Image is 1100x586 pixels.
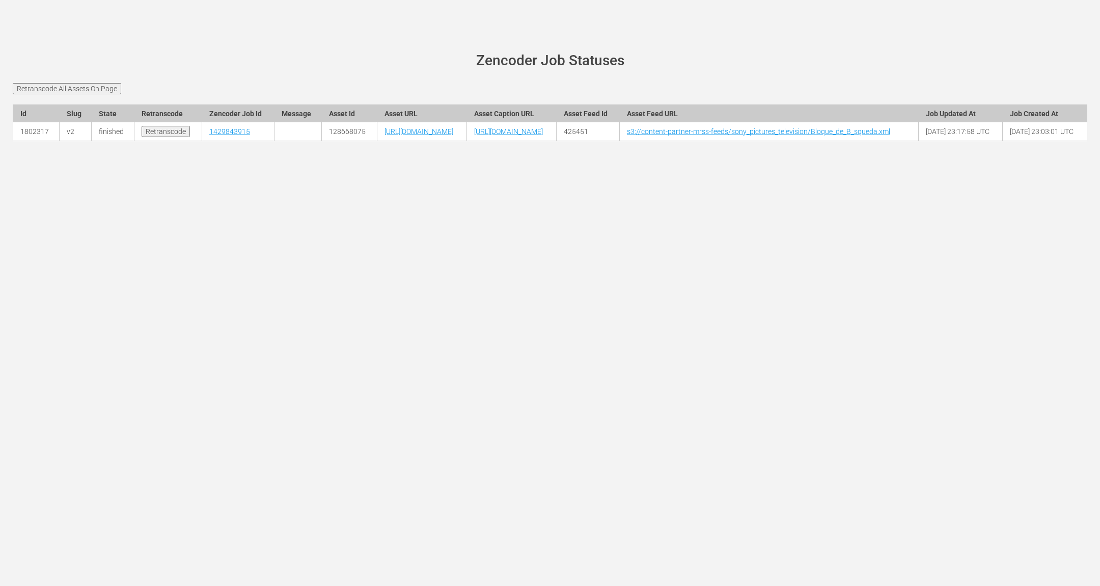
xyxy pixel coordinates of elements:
th: State [91,104,134,122]
th: Slug [60,104,91,122]
th: Asset Caption URL [467,104,557,122]
th: Asset Id [322,104,377,122]
td: [DATE] 23:17:58 UTC [918,122,1003,141]
a: s3://content-partner-mrss-feeds/sony_pictures_television/Bloque_de_B_squeda.xml [627,127,890,136]
th: Asset URL [377,104,466,122]
th: Zencoder Job Id [202,104,274,122]
td: 128668075 [322,122,377,141]
h1: Zencoder Job Statuses [27,53,1073,69]
td: finished [91,122,134,141]
th: Job Updated At [918,104,1003,122]
a: [URL][DOMAIN_NAME] [384,127,453,136]
td: 425451 [557,122,620,141]
th: Asset Feed URL [619,104,918,122]
th: Job Created At [1003,104,1087,122]
th: Asset Feed Id [557,104,620,122]
th: Retranscode [134,104,202,122]
td: 1802317 [13,122,60,141]
th: Message [274,104,322,122]
input: Retranscode All Assets On Page [13,83,121,94]
a: [URL][DOMAIN_NAME] [474,127,543,136]
a: 1429843915 [209,127,250,136]
input: Retranscode [142,126,190,137]
td: [DATE] 23:03:01 UTC [1003,122,1087,141]
th: Id [13,104,60,122]
td: v2 [60,122,91,141]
